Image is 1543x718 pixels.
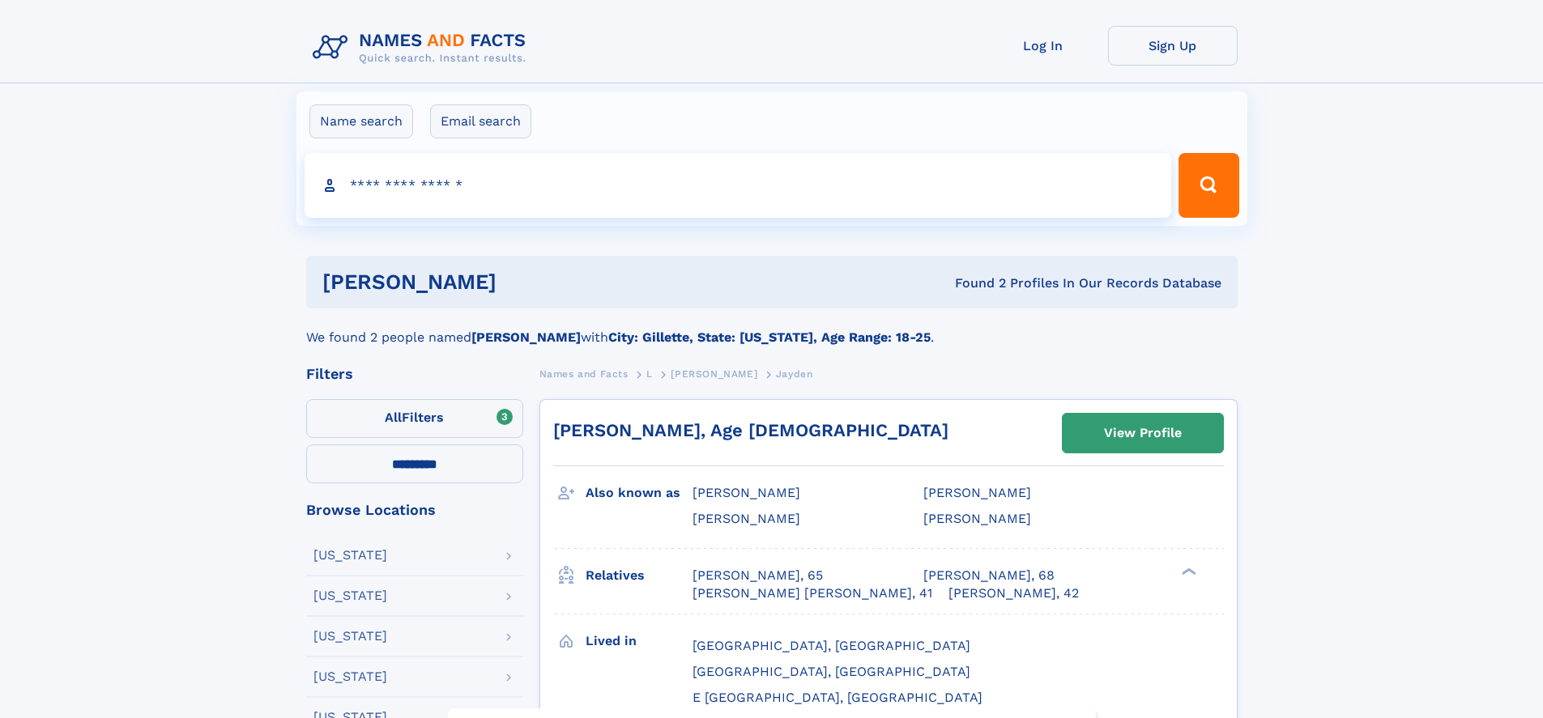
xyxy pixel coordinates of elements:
[978,26,1108,66] a: Log In
[693,485,800,500] span: [PERSON_NAME]
[948,584,1079,602] a: [PERSON_NAME], 42
[608,329,931,345] b: City: Gillette, State: [US_STATE], Age Range: 18-25
[313,589,387,602] div: [US_STATE]
[471,329,581,345] b: [PERSON_NAME]
[726,274,1221,292] div: Found 2 Profiles In Our Records Database
[693,567,823,584] a: [PERSON_NAME], 65
[313,630,387,643] div: [US_STATE]
[693,690,982,705] span: E [GEOGRAPHIC_DATA], [GEOGRAPHIC_DATA]
[553,420,948,440] a: [PERSON_NAME], Age [DEMOGRAPHIC_DATA]
[306,308,1238,347] div: We found 2 people named with .
[586,562,693,589] h3: Relatives
[923,485,1031,500] span: [PERSON_NAME]
[923,511,1031,526] span: [PERSON_NAME]
[322,272,726,292] h1: [PERSON_NAME]
[306,503,523,517] div: Browse Locations
[586,479,693,507] h3: Also known as
[671,368,757,380] span: [PERSON_NAME]
[313,670,387,683] div: [US_STATE]
[1104,414,1182,452] div: View Profile
[923,567,1055,584] a: [PERSON_NAME], 68
[1179,153,1238,218] button: Search Button
[306,399,523,438] label: Filters
[539,363,629,384] a: Names and Facts
[309,104,413,138] label: Name search
[646,363,653,384] a: L
[1178,566,1197,576] div: ❯
[1108,26,1238,66] a: Sign Up
[693,584,932,602] a: [PERSON_NAME] [PERSON_NAME], 41
[313,549,387,562] div: [US_STATE]
[385,410,402,425] span: All
[586,627,693,655] h3: Lived in
[646,368,653,380] span: L
[1063,414,1223,452] a: View Profile
[776,368,813,380] span: Jayden
[305,153,1172,218] input: search input
[671,363,757,384] a: [PERSON_NAME]
[306,367,523,381] div: Filters
[693,511,800,526] span: [PERSON_NAME]
[693,664,970,679] span: [GEOGRAPHIC_DATA], [GEOGRAPHIC_DATA]
[693,638,970,653] span: [GEOGRAPHIC_DATA], [GEOGRAPHIC_DATA]
[430,104,531,138] label: Email search
[306,26,539,70] img: Logo Names and Facts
